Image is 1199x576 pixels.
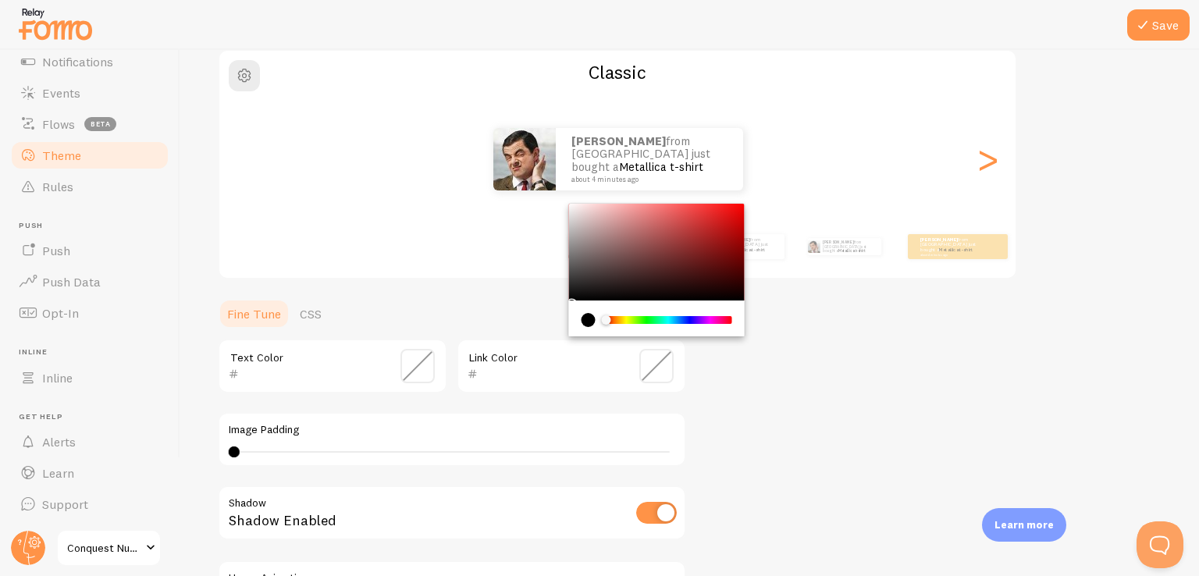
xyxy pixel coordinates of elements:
small: about 4 minutes ago [920,253,981,256]
h2: Classic [219,60,1016,84]
span: Opt-In [42,305,79,321]
iframe: Help Scout Beacon - Open [1137,521,1183,568]
a: Push Data [9,266,170,297]
a: Flows beta [9,108,170,140]
a: Metallica t-shirt [838,248,865,253]
strong: [PERSON_NAME] [571,133,666,148]
div: Shadow Enabled [218,485,686,542]
a: Metallica t-shirt [619,159,703,174]
a: Support [9,489,170,520]
p: from [GEOGRAPHIC_DATA] just bought a [713,236,778,256]
p: from [GEOGRAPHIC_DATA] just bought a [920,236,983,256]
img: Fomo [493,128,556,190]
img: Fomo [568,234,593,259]
a: Learn [9,457,170,489]
span: beta [84,117,116,131]
span: Notifications [42,54,113,69]
div: Chrome color picker [569,204,745,336]
a: Opt-In [9,297,170,329]
img: fomo-relay-logo-orange.svg [16,4,94,44]
div: Learn more [982,508,1066,542]
img: Fomo [807,240,820,253]
p: from [GEOGRAPHIC_DATA] just bought a [823,238,875,255]
p: Learn more [994,517,1054,532]
a: Theme [9,140,170,171]
a: Notifications [9,46,170,77]
span: Conquest Nutrition [67,539,141,557]
label: Image Padding [229,423,675,437]
a: Inline [9,362,170,393]
small: about 4 minutes ago [571,176,723,183]
span: Events [42,85,80,101]
span: Inline [19,347,170,357]
span: Inline [42,370,73,386]
div: current color is #000000 [582,313,596,327]
div: Next slide [978,103,997,215]
strong: [PERSON_NAME] [920,236,958,243]
a: Alerts [9,426,170,457]
p: from [GEOGRAPHIC_DATA] just bought a [571,135,728,183]
span: Learn [42,465,74,481]
a: Fine Tune [218,298,290,329]
span: Push [42,243,70,258]
span: Rules [42,179,73,194]
a: Metallica t-shirt [731,247,765,253]
span: Get Help [19,412,170,422]
a: Push [9,235,170,266]
a: Events [9,77,170,108]
a: Conquest Nutrition [56,529,162,567]
span: Push [19,221,170,231]
a: Rules [9,171,170,202]
span: Theme [42,148,81,163]
a: CSS [290,298,331,329]
span: Alerts [42,434,76,450]
span: Support [42,496,88,512]
strong: [PERSON_NAME] [823,240,854,244]
span: Push Data [42,274,101,290]
a: Metallica t-shirt [939,247,973,253]
span: Flows [42,116,75,132]
small: about 4 minutes ago [713,253,777,256]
